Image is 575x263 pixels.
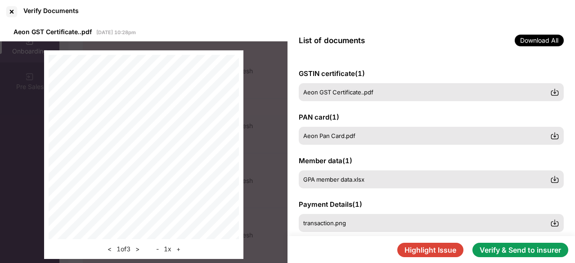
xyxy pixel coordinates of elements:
[550,88,559,97] img: svg+xml;base64,PHN2ZyBpZD0iRG93bmxvYWQtMzJ4MzIiIHhtbG5zPSJodHRwOi8vd3d3LnczLm9yZy8yMDAwL3N2ZyIgd2...
[550,218,559,227] img: svg+xml;base64,PHN2ZyBpZD0iRG93bmxvYWQtMzJ4MzIiIHhtbG5zPSJodHRwOi8vd3d3LnczLm9yZy8yMDAwL3N2ZyIgd2...
[13,28,92,36] span: Aeon GST Certificate..pdf
[105,244,142,254] div: 1 of 3
[299,113,339,121] span: PAN card ( 1 )
[23,7,79,14] div: Verify Documents
[153,244,162,254] button: -
[133,244,142,254] button: >
[299,200,362,209] span: Payment Details ( 1 )
[299,156,352,165] span: Member data ( 1 )
[397,243,463,257] button: Highlight Issue
[303,132,355,139] span: Aeon Pan Card.pdf
[472,243,568,257] button: Verify & Send to insurer
[174,244,183,254] button: +
[105,244,114,254] button: <
[299,69,365,78] span: GSTIN certificate ( 1 )
[303,219,346,227] span: transaction.png
[550,175,559,184] img: svg+xml;base64,PHN2ZyBpZD0iRG93bmxvYWQtMzJ4MzIiIHhtbG5zPSJodHRwOi8vd3d3LnczLm9yZy8yMDAwL3N2ZyIgd2...
[303,89,373,96] span: Aeon GST Certificate..pdf
[303,176,364,183] span: GPA member data.xlsx
[550,131,559,140] img: svg+xml;base64,PHN2ZyBpZD0iRG93bmxvYWQtMzJ4MzIiIHhtbG5zPSJodHRwOi8vd3d3LnczLm9yZy8yMDAwL3N2ZyIgd2...
[515,35,564,46] span: Download All
[299,36,365,45] span: List of documents
[96,29,136,36] span: [DATE] 10:28pm
[153,244,183,254] div: 1 x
